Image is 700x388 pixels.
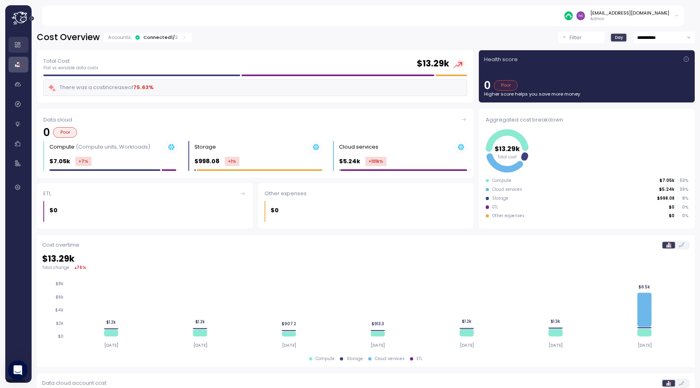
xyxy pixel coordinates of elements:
div: ETL [416,356,423,362]
tspan: $2k [56,321,64,326]
p: Flat vs variable data costs [43,65,98,71]
p: Filter [570,34,582,42]
div: Cloud services [339,143,378,151]
p: Cost overtime [42,241,79,249]
div: Poor [494,80,518,91]
img: d8f3371d50c36e321b0eb15bc94ec64c [576,11,585,20]
div: 76 % [77,264,86,271]
tspan: [DATE] [371,343,385,348]
tspan: $6k [55,294,64,300]
p: $7.05k [659,178,674,183]
tspan: $4k [55,308,64,313]
p: Health score [484,55,518,64]
div: Aggregated cost breakdown [486,116,688,124]
p: $0 [49,206,58,215]
div: Connected 1 / [143,34,178,41]
tspan: $1.3k [551,319,560,324]
p: $0 [271,206,279,215]
tspan: $0 [58,334,64,339]
img: 687cba7b7af778e9efcde14e.PNG [564,11,573,20]
tspan: [DATE] [104,343,118,348]
div: [EMAIL_ADDRESS][DOMAIN_NAME] [590,10,669,16]
p: 0 [43,127,50,138]
tspan: $8k [55,281,64,287]
tspan: [DATE] [193,343,207,348]
a: Data cloud0PoorCompute (Compute units, Workloads)$7.05k+7%Storage $998.08+1%Cloud services $5.24k... [37,109,474,177]
tspan: [DATE] [638,343,652,348]
p: Total change [42,265,69,271]
p: Total Cost [43,57,98,65]
p: Higher score helps you save more money [484,91,689,97]
div: Storage [347,356,363,362]
p: 39 % [678,187,688,192]
tspan: $6.5k [638,284,650,290]
div: Cloud services [492,187,522,192]
p: $998.08 [194,157,220,166]
div: Accounts:Connected1/2 [103,33,192,42]
tspan: $907.2 [282,321,296,326]
p: Accounts: [108,34,132,41]
tspan: $1.2k [195,319,205,324]
p: $7.05k [49,157,70,166]
h2: $ 13.29k [42,253,689,265]
div: 75.63 % [133,83,154,92]
div: Cloud services [375,356,405,362]
p: $998.08 [657,196,674,201]
tspan: $1.2k [106,320,116,325]
div: Open Intercom Messenger [8,360,28,380]
div: Data cloud [43,116,467,124]
div: There was a cost increase of [48,83,154,92]
p: $0 [669,205,674,210]
p: 8 % [678,196,688,201]
div: Other expenses [492,213,525,219]
p: 53 % [678,178,688,183]
p: 0 % [678,205,688,210]
p: Admin [590,16,669,22]
h2: $ 13.29k [417,58,449,70]
p: $5.24k [659,187,674,192]
div: +101k % [365,157,386,166]
div: Storage [194,143,216,151]
p: $0 [669,213,674,219]
tspan: [DATE] [282,343,296,348]
div: ETL [492,205,498,210]
div: +7 % [75,157,92,166]
button: Expand navigation [27,15,37,21]
tspan: Total cost [497,154,517,159]
tspan: $13.29k [495,144,520,153]
div: Storage [492,196,508,201]
div: +1 % [225,157,239,166]
div: ETL [43,190,246,198]
tspan: [DATE] [548,343,563,348]
div: Other expenses [265,190,467,198]
tspan: [DATE] [460,343,474,348]
tspan: $913.3 [371,321,384,326]
div: Compute [492,178,511,183]
tspan: $1.2k [462,319,472,324]
p: 2 [175,34,178,41]
p: Data cloud account cost [42,379,107,387]
h2: Cost Overview [37,32,100,43]
div: Compute [316,356,335,362]
button: Filter [558,32,604,43]
p: (Compute units, Workloads) [76,143,150,151]
p: 0 % [678,213,688,219]
div: Compute [49,143,150,151]
div: Poor [53,127,77,138]
a: ETL$0 [37,183,253,229]
p: 0 [484,80,491,91]
p: $5.24k [339,157,360,166]
div: ▴ [75,264,86,271]
span: Day [615,34,623,41]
